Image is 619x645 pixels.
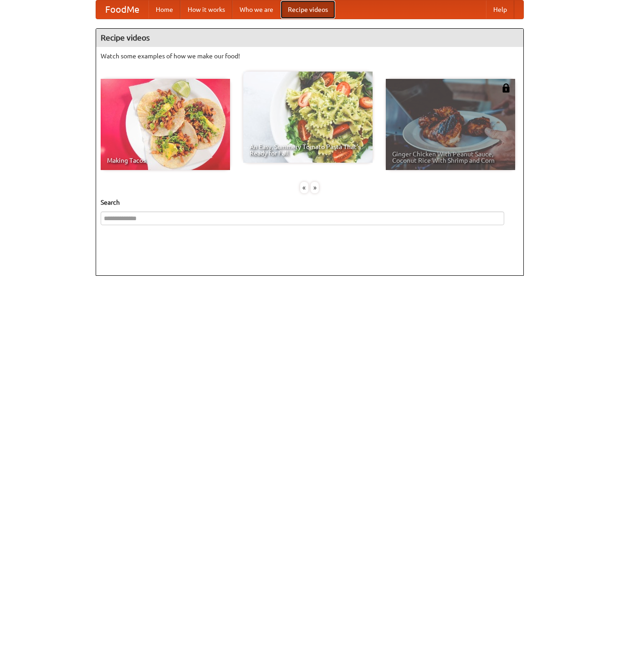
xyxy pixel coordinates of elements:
div: » [311,182,319,193]
span: Making Tacos [107,157,224,164]
a: Recipe videos [281,0,335,19]
a: FoodMe [96,0,148,19]
h4: Recipe videos [96,29,523,47]
a: Home [148,0,180,19]
a: An Easy, Summery Tomato Pasta That's Ready for Fall [243,72,373,163]
a: Help [486,0,514,19]
a: Making Tacos [101,79,230,170]
p: Watch some examples of how we make our food! [101,52,519,61]
a: Who we are [232,0,281,19]
div: « [300,182,308,193]
a: How it works [180,0,232,19]
h5: Search [101,198,519,207]
img: 483408.png [501,83,511,93]
span: An Easy, Summery Tomato Pasta That's Ready for Fall [250,144,366,156]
